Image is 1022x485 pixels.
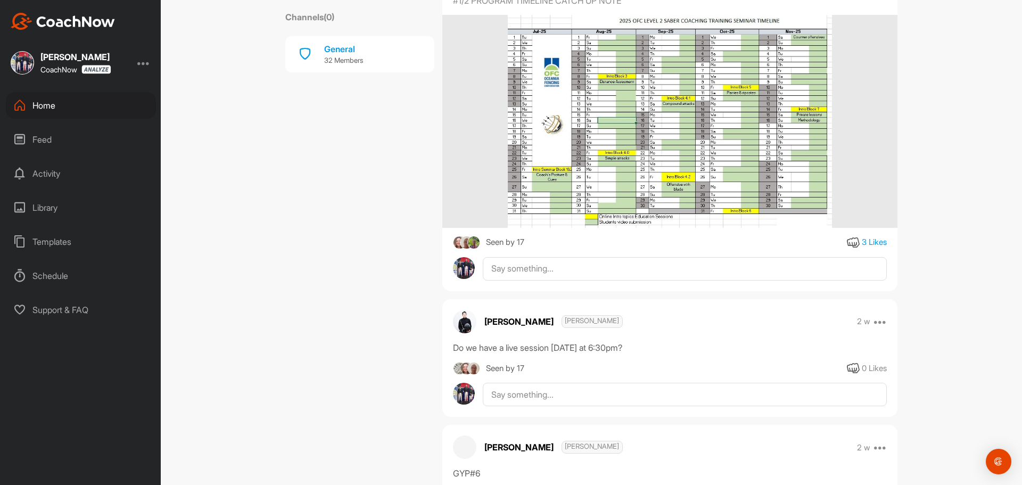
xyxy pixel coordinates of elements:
div: Library [6,194,156,221]
img: square_4c7b22433a1aa4a641171a1f55e32c04.jpg [467,362,481,375]
label: Channels ( 0 ) [285,11,334,23]
div: Do we have a live session [DATE] at 6:30pm? [453,341,887,354]
div: Activity [6,160,156,187]
img: CoachNow analyze [81,65,111,74]
div: 3 Likes [862,236,887,249]
div: Feed [6,126,156,153]
img: square_d96212452de2a5b3c0e39b5d584184f7.jpg [11,51,34,75]
div: CoachNow [40,65,111,74]
div: Templates [6,228,156,255]
img: avatar [453,383,475,405]
p: 2 w [857,316,870,327]
p: 2 w [857,442,870,453]
img: square_ed36d4260ac6fe19ef6cbbc397235f06.jpg [460,362,473,375]
div: [PERSON_NAME] [40,53,111,61]
img: media [508,15,832,228]
div: Support & FAQ [6,297,156,323]
div: General [324,43,363,55]
div: Home [6,92,156,119]
div: Seen by 17 [486,362,524,375]
img: square_4c7b22433a1aa4a641171a1f55e32c04.jpg [460,236,473,249]
img: avatar [453,310,476,333]
span: [PERSON_NAME] [562,315,623,328]
div: Open Intercom Messenger [986,449,1011,474]
div: Seen by 17 [486,236,524,249]
p: [PERSON_NAME] [484,441,623,454]
span: [PERSON_NAME] [562,441,623,454]
div: 0 Likes [862,363,887,375]
div: Schedule [6,262,156,289]
img: square_ed36d4260ac6fe19ef6cbbc397235f06.jpg [453,236,466,249]
img: CoachNow [11,13,115,30]
img: square_0d57227ff4e5b3e8594987d7c94b91ce.jpg [467,236,481,249]
p: 32 Members [324,55,363,66]
p: [PERSON_NAME] [484,315,623,328]
img: square_d5d5b10408b5f15aeafe490ab2239331.jpg [453,362,466,375]
img: avatar [453,257,475,279]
